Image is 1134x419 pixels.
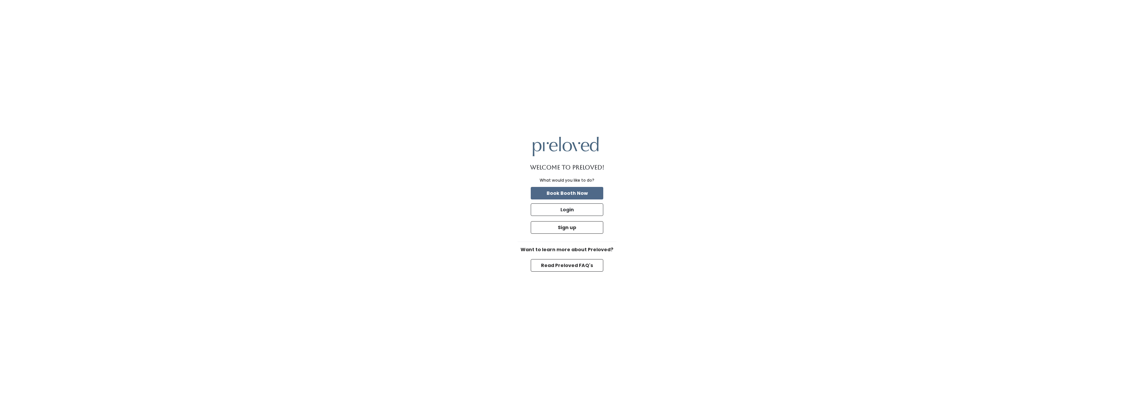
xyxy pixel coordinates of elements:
button: Read Preloved FAQ's [531,259,603,272]
a: Login [529,202,605,217]
img: preloved logo [533,137,599,156]
button: Login [531,203,603,216]
h6: Want to learn more about Preloved? [518,247,616,253]
a: Sign up [529,220,605,235]
div: What would you like to do? [540,177,594,183]
button: Book Booth Now [531,187,603,199]
h1: Welcome to Preloved! [530,164,604,171]
button: Sign up [531,221,603,234]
